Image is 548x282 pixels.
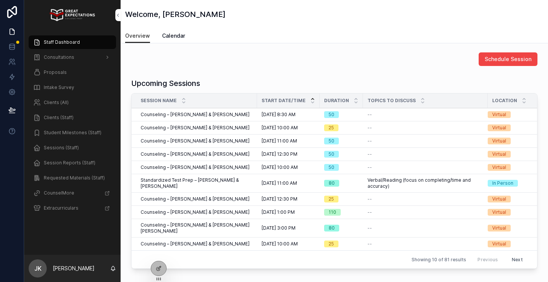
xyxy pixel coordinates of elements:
[44,100,69,106] span: Clients (All)
[141,151,250,157] span: Counseling – [PERSON_NAME] & [PERSON_NAME]
[141,209,250,215] span: Counseling – [PERSON_NAME] & [PERSON_NAME]
[492,225,506,231] div: Virtual
[125,29,150,43] a: Overview
[44,39,80,45] span: Staff Dashboard
[262,241,298,247] span: [DATE] 10:00 AM
[29,111,116,124] a: Clients (Staff)
[367,125,372,131] span: --
[44,145,79,151] span: Sessions (Staff)
[329,124,334,131] div: 25
[125,9,225,20] h1: Welcome, [PERSON_NAME]
[492,180,513,187] div: In Person
[29,171,116,185] a: Requested Materials (Staff)
[141,98,177,104] span: Session Name
[492,209,506,216] div: Virtual
[29,201,116,215] a: Extracurriculars
[492,151,506,158] div: Virtual
[492,111,506,118] div: Virtual
[479,52,537,66] button: Schedule Session
[141,241,250,247] span: Counseling – [PERSON_NAME] & [PERSON_NAME]
[44,130,101,136] span: Student Milestones (Staff)
[44,84,74,90] span: Intake Survey
[262,151,297,157] span: [DATE] 12:30 PM
[262,196,297,202] span: [DATE] 12:30 PM
[24,30,121,225] div: scrollable content
[262,180,297,186] span: [DATE] 11:00 AM
[44,190,74,196] span: CounselMore
[141,196,250,202] span: Counseling – [PERSON_NAME] & [PERSON_NAME]
[44,54,74,60] span: Consultations
[507,254,528,265] button: Next
[262,125,298,131] span: [DATE] 10:00 AM
[53,265,95,272] p: [PERSON_NAME]
[329,241,334,247] div: 25
[44,175,105,181] span: Requested Materials (Staff)
[131,78,200,89] h1: Upcoming Sessions
[329,209,336,216] div: 110
[29,81,116,94] a: Intake Survey
[262,164,298,170] span: [DATE] 10:00 AM
[329,196,334,202] div: 25
[262,112,295,118] span: [DATE] 8:30 AM
[492,124,506,131] div: Virtual
[492,98,517,104] span: Location
[29,96,116,109] a: Clients (All)
[367,241,372,247] span: --
[412,257,466,263] span: Showing 10 of 81 results
[262,225,295,231] span: [DATE] 3:00 PM
[162,29,185,44] a: Calendar
[50,9,95,21] img: App logo
[329,225,335,231] div: 80
[492,196,506,202] div: Virtual
[367,164,372,170] span: --
[34,264,41,273] span: JK
[44,205,78,211] span: Extracurriculars
[329,151,334,158] div: 50
[162,32,185,40] span: Calendar
[324,98,349,104] span: Duration
[141,164,250,170] span: Counseling – [PERSON_NAME] & [PERSON_NAME]
[329,180,335,187] div: 80
[141,112,250,118] span: Counseling – [PERSON_NAME] & [PERSON_NAME]
[141,138,250,144] span: Counseling – [PERSON_NAME] & [PERSON_NAME]
[367,138,372,144] span: --
[29,186,116,200] a: CounselMore
[44,115,73,121] span: Clients (Staff)
[367,225,372,231] span: --
[262,98,306,104] span: Start Date/Time
[329,164,334,171] div: 50
[29,51,116,64] a: Consultations
[29,35,116,49] a: Staff Dashboard
[44,69,67,75] span: Proposals
[367,177,483,189] span: Verbal/Reading (focus on completing/time and accuracy)
[492,138,506,144] div: Virtual
[29,156,116,170] a: Session Reports (Staff)
[141,125,250,131] span: Counseling – [PERSON_NAME] & [PERSON_NAME]
[262,138,297,144] span: [DATE] 11:00 AM
[329,138,334,144] div: 50
[492,164,506,171] div: Virtual
[141,222,253,234] span: Counseling – [PERSON_NAME] & [PERSON_NAME] [PERSON_NAME]
[141,177,253,189] span: Standardized Test Prep – [PERSON_NAME] & [PERSON_NAME]
[29,66,116,79] a: Proposals
[367,112,372,118] span: --
[492,241,506,247] div: Virtual
[367,209,372,215] span: --
[262,209,295,215] span: [DATE] 1:00 PM
[125,32,150,40] span: Overview
[44,160,95,166] span: Session Reports (Staff)
[29,126,116,139] a: Student Milestones (Staff)
[367,196,372,202] span: --
[367,151,372,157] span: --
[29,141,116,155] a: Sessions (Staff)
[367,98,416,104] span: Topics to discuss
[329,111,334,118] div: 50
[485,55,531,63] span: Schedule Session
